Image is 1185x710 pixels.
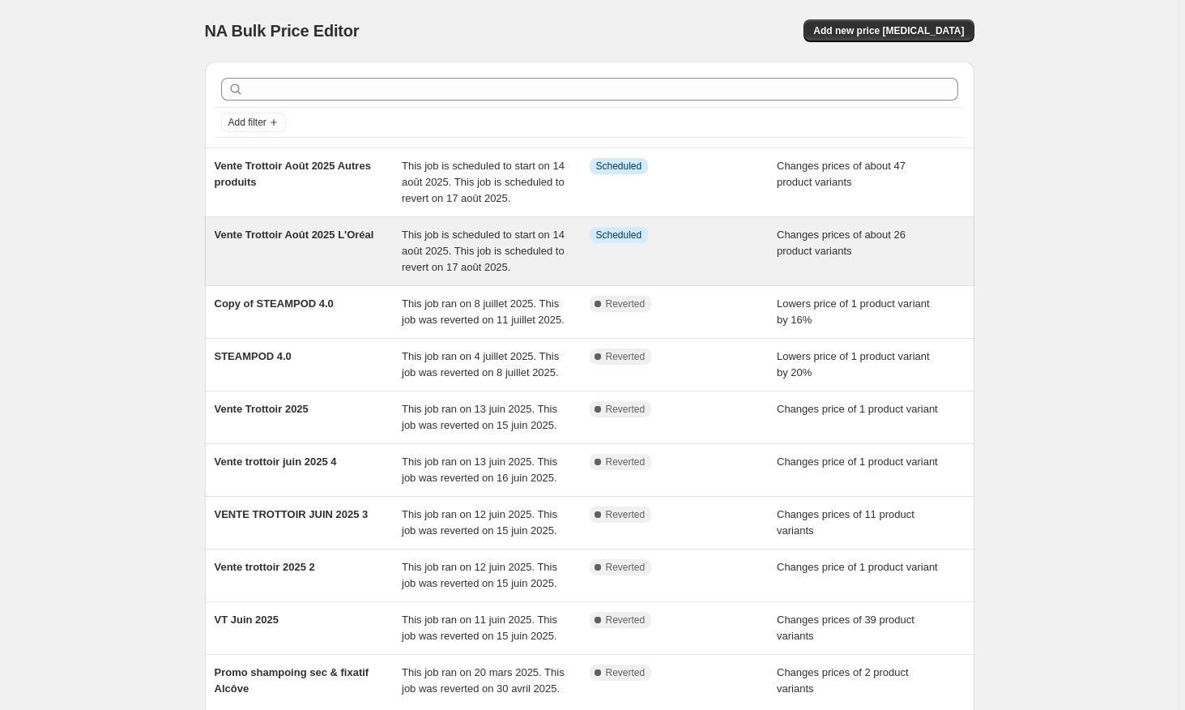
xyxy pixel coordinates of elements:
span: This job is scheduled to start on 14 août 2025. This job is scheduled to revert on 17 août 2025. [402,160,565,204]
span: Changes prices of 39 product variants [777,614,914,642]
span: Reverted [606,666,646,679]
span: This job ran on 11 juin 2025. This job was reverted on 15 juin 2025. [402,614,557,642]
span: Scheduled [596,229,642,242]
span: This job is scheduled to start on 14 août 2025. This job is scheduled to revert on 17 août 2025. [402,229,565,273]
span: Changes price of 1 product variant [777,561,938,573]
span: Reverted [606,350,646,363]
span: Reverted [606,403,646,416]
span: Lowers price of 1 product variant by 16% [777,297,930,326]
span: Vente trottoir juin 2025 4 [215,456,337,468]
span: Changes price of 1 product variant [777,403,938,415]
span: This job ran on 12 juin 2025. This job was reverted on 15 juin 2025. [402,561,557,589]
span: Changes prices of 11 product variants [777,508,914,537]
button: Add filter [221,113,286,132]
span: Add filter [228,116,266,129]
span: Lowers price of 1 product variant by 20% [777,350,930,379]
span: Reverted [606,456,646,468]
span: This job ran on 13 juin 2025. This job was reverted on 15 juin 2025. [402,403,557,431]
span: Reverted [606,508,646,521]
span: Reverted [606,614,646,627]
span: Promo shampoing sec & fixatif Alcôve [215,666,369,695]
span: Reverted [606,297,646,310]
span: This job ran on 8 juillet 2025. This job was reverted on 11 juillet 2025. [402,297,565,326]
span: This job ran on 13 juin 2025. This job was reverted on 16 juin 2025. [402,456,557,484]
span: VT Juin 2025 [215,614,279,626]
span: Vente Trottoir Août 2025 Autres produits [215,160,371,188]
span: Copy of STEAMPOD 4.0 [215,297,334,310]
span: VENTE TROTTOIR JUIN 2025 3 [215,508,369,520]
span: Scheduled [596,160,642,173]
span: Reverted [606,561,646,574]
span: Vente Trottoir 2025 [215,403,309,415]
span: This job ran on 12 juin 2025. This job was reverted on 15 juin 2025. [402,508,557,537]
span: Changes prices of about 26 product variants [777,229,906,257]
span: NA Bulk Price Editor [205,22,360,40]
span: Changes prices of 2 product variants [777,666,909,695]
span: STEAMPOD 4.0 [215,350,292,362]
span: Vente Trottoir Août 2025 L'Oréal [215,229,374,241]
span: Changes price of 1 product variant [777,456,938,468]
span: This job ran on 20 mars 2025. This job was reverted on 30 avril 2025. [402,666,565,695]
button: Add new price [MEDICAL_DATA] [803,19,974,42]
span: This job ran on 4 juillet 2025. This job was reverted on 8 juillet 2025. [402,350,559,379]
span: Add new price [MEDICAL_DATA] [813,24,964,37]
span: Vente trottoir 2025 2 [215,561,315,573]
span: Changes prices of about 47 product variants [777,160,906,188]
